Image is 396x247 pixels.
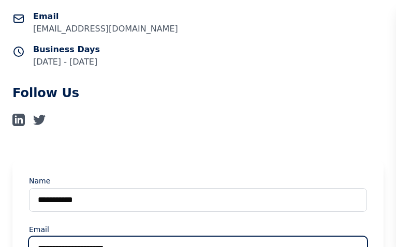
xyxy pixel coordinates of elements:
[29,224,367,235] label: Email
[29,176,367,186] label: Name
[33,23,178,35] p: [EMAIL_ADDRESS][DOMAIN_NAME]
[33,43,100,56] h3: Business Days
[33,10,178,23] h3: Email
[33,56,100,68] p: [DATE] - [DATE]
[12,85,384,101] h2: Follow Us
